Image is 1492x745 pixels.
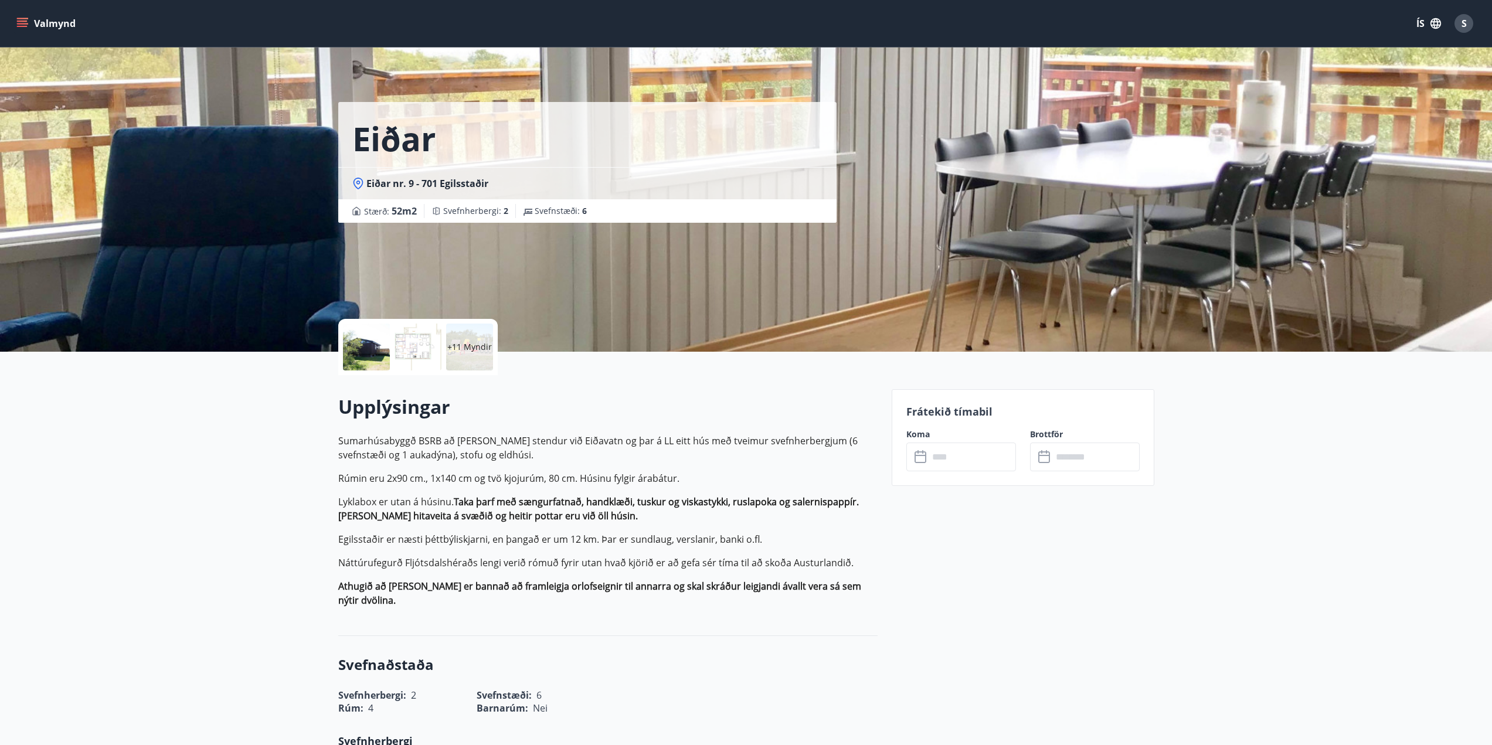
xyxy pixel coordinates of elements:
[443,205,508,217] span: Svefnherbergi :
[906,428,1016,440] label: Koma
[1450,9,1478,38] button: S
[392,205,417,217] span: 52 m2
[338,495,859,522] strong: Taka þarf með sængurfatnað, handklæði, tuskur og viskastykki, ruslapoka og salernispappír. [PERSO...
[14,13,80,34] button: menu
[447,341,492,353] p: +11 Myndir
[533,702,548,715] span: Nei
[477,702,528,715] span: Barnarúm :
[338,702,363,715] span: Rúm :
[364,204,417,218] span: Stærð :
[535,205,587,217] span: Svefnstæði :
[368,702,373,715] span: 4
[338,532,878,546] p: Egilsstaðir er næsti þéttbýliskjarni, en þangað er um 12 km. Þar er sundlaug, verslanir, banki o.fl.
[338,580,861,607] strong: Athugið að [PERSON_NAME] er bannað að framleigja orlofseignir til annarra og skal skráður leigjan...
[366,177,488,190] span: Eiðar nr. 9 - 701 Egilsstaðir
[1410,13,1447,34] button: ÍS
[582,205,587,216] span: 6
[1030,428,1140,440] label: Brottför
[504,205,508,216] span: 2
[338,655,878,675] h3: Svefnaðstaða
[338,556,878,570] p: Náttúrufegurð Fljótsdalshéraðs lengi verið rómuð fyrir utan hvað kjörið er að gefa sér tíma til a...
[338,471,878,485] p: Rúmin eru 2x90 cm., 1x140 cm og tvö kjojurúm, 80 cm. Húsinu fylgir árabátur.
[338,434,878,462] p: Sumarhúsabyggð BSRB að [PERSON_NAME] stendur við Eiðavatn og þar á LL eitt hús með tveimur svefnh...
[906,404,1140,419] p: Frátekið tímabil
[338,495,878,523] p: Lyklabox er utan á húsinu.
[352,116,436,161] h1: Eiðar
[338,394,878,420] h2: Upplýsingar
[1462,17,1467,30] span: S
